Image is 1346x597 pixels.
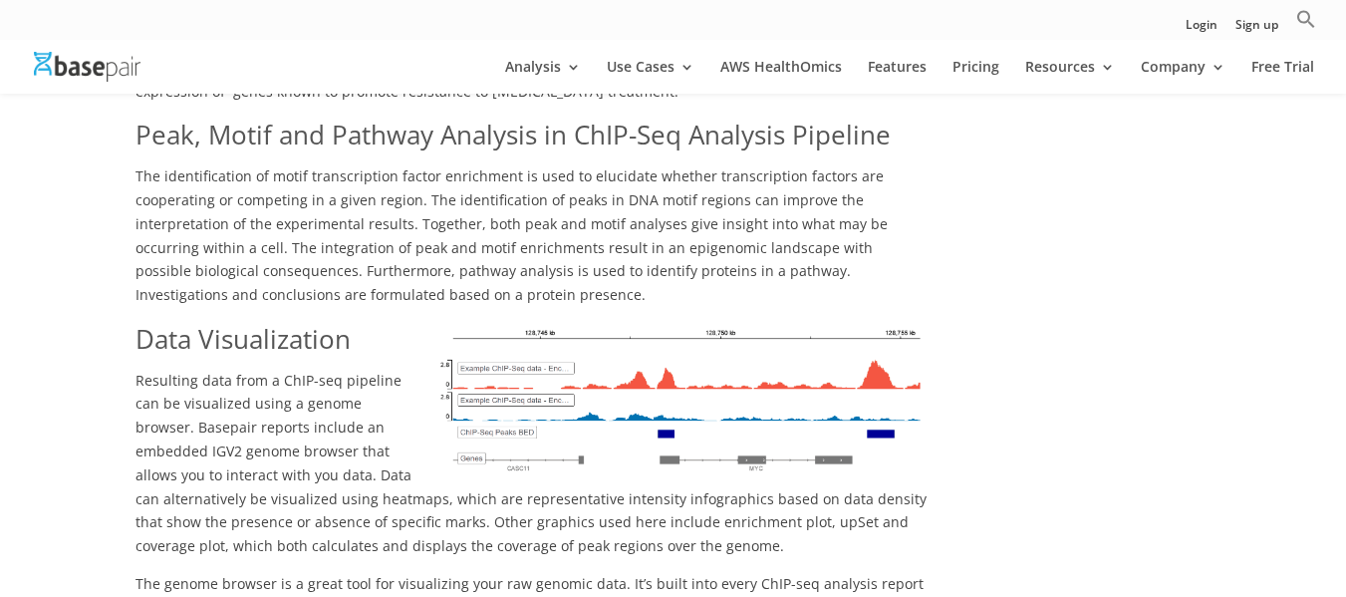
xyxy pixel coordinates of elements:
a: Analysis [505,60,581,94]
a: AWS HealthOmics [720,60,842,94]
a: Sign up [1235,19,1278,40]
a: Company [1141,60,1225,94]
a: Search Icon Link [1296,9,1316,40]
a: Resources [1025,60,1115,94]
a: Login [1186,19,1217,40]
span: Peak, Motif and Pathway Analysis in ChIP-Seq Analysis Pipeline [135,117,891,152]
iframe: Drift Widget Chat Controller [963,453,1322,573]
a: Pricing [952,60,999,94]
span: Data Visualization [135,321,351,357]
span: Resulting data from a ChIP-seq pipeline can be visualized using a genome browser. Basepair report... [135,371,927,556]
a: Features [868,60,927,94]
img: ChIP-Seq analysis report genome browser [430,321,928,477]
span: The identification of motif transcription factor enrichment is used to elucidate whether transcri... [135,166,888,304]
a: Free Trial [1251,60,1314,94]
a: Use Cases [607,60,694,94]
svg: Search [1296,9,1316,29]
img: Basepair [34,52,140,81]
